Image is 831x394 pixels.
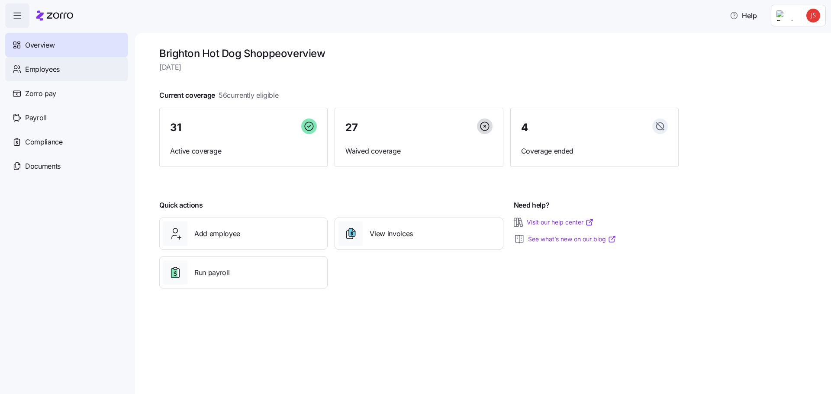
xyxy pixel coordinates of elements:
[25,88,56,99] span: Zorro pay
[159,90,279,101] span: Current coverage
[194,228,240,239] span: Add employee
[345,122,358,133] span: 27
[5,81,128,106] a: Zorro pay
[5,106,128,130] a: Payroll
[345,146,492,157] span: Waived coverage
[25,137,63,147] span: Compliance
[521,122,528,133] span: 4
[170,122,181,133] span: 31
[25,112,47,123] span: Payroll
[159,200,203,211] span: Quick actions
[723,7,764,24] button: Help
[5,33,128,57] a: Overview
[370,228,413,239] span: View invoices
[25,64,60,75] span: Employees
[5,57,128,81] a: Employees
[5,130,128,154] a: Compliance
[776,10,794,21] img: Employer logo
[219,90,279,101] span: 56 currently eligible
[514,200,550,211] span: Need help?
[528,235,616,243] a: See what’s new on our blog
[806,9,820,22] img: dabd418a90e87b974ad9e4d6da1f3d74
[730,10,757,21] span: Help
[25,161,61,172] span: Documents
[25,40,55,51] span: Overview
[5,154,128,178] a: Documents
[159,47,679,60] h1: Brighton Hot Dog Shoppe overview
[159,62,679,73] span: [DATE]
[521,146,668,157] span: Coverage ended
[194,267,229,278] span: Run payroll
[527,218,594,227] a: Visit our help center
[170,146,317,157] span: Active coverage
